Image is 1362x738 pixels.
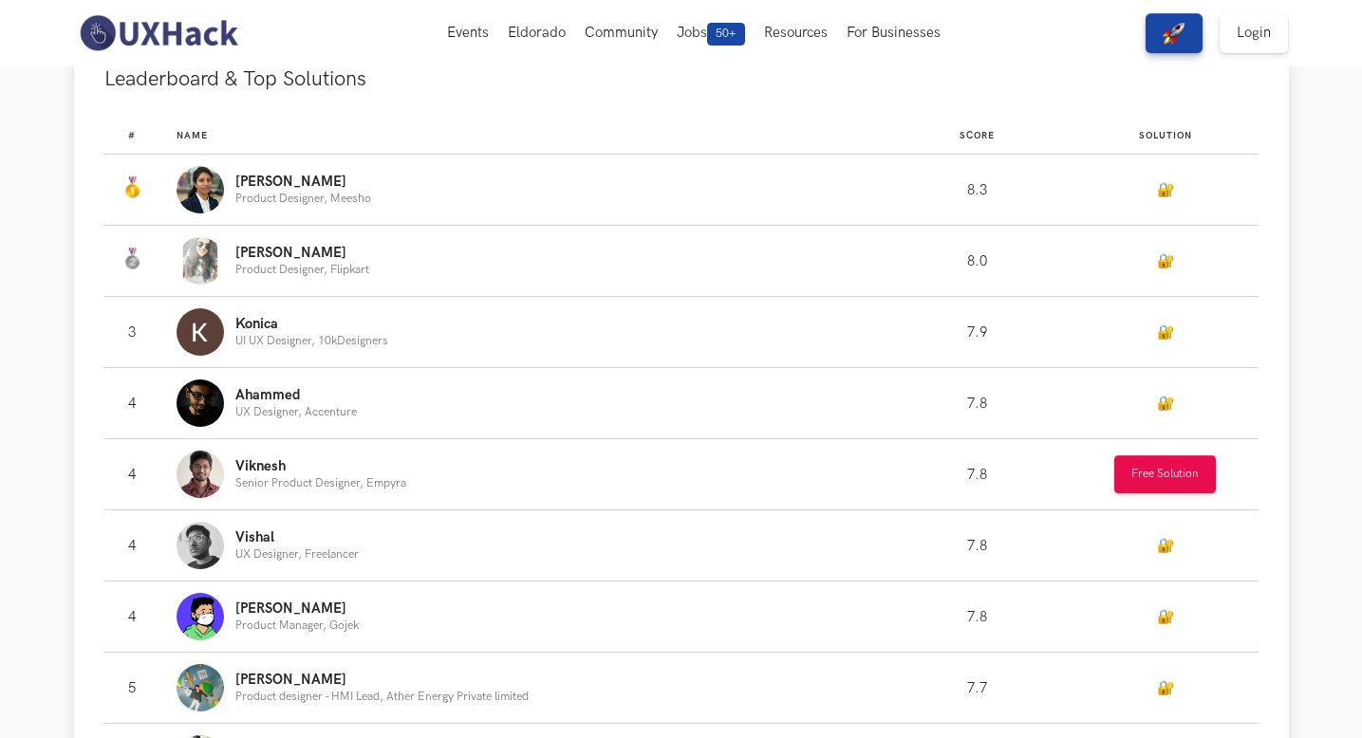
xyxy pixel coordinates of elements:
p: [PERSON_NAME] [235,673,529,688]
img: Profile photo [177,664,224,711]
p: [PERSON_NAME] [235,601,359,617]
td: 4 [104,581,177,653]
a: 🔐 [1157,538,1174,554]
span: # [128,130,136,141]
td: 7.7 [883,653,1073,724]
p: UX Designer, Accenture [235,406,357,418]
img: Profile photo [177,451,224,498]
p: [PERSON_NAME] [235,175,371,190]
td: 8.3 [883,155,1073,226]
p: [PERSON_NAME] [235,246,369,261]
a: 🔐 [1157,680,1174,696]
a: 🔐 [1157,182,1174,198]
td: 7.8 [883,368,1073,439]
a: 🔐 [1157,324,1174,341]
span: Solution [1139,130,1192,141]
img: Profile photo [177,522,224,569]
td: 7.8 [883,581,1073,653]
img: Profile photo [177,379,224,427]
span: 50+ [707,23,745,46]
td: 7.8 [883,439,1073,510]
td: 5 [104,653,177,724]
img: rocket [1163,22,1185,45]
td: 7.8 [883,510,1073,581]
a: 🔐 [1157,396,1174,412]
p: UX Designer, Freelancer [235,548,359,561]
a: 🔐 [1157,253,1174,269]
span: Name [177,130,208,141]
img: Profile photo [177,237,224,285]
img: Profile photo [177,166,224,213]
img: Profile photo [177,308,224,356]
p: Product Designer, Flipkart [235,264,369,276]
p: Senior Product Designer, Empyra [235,477,406,489]
p: Vishal [235,530,359,545]
a: Login [1220,13,1288,53]
td: 4 [104,368,177,439]
img: Profile photo [177,593,224,640]
a: 🔐 [1157,609,1174,625]
td: 8.0 [883,226,1073,297]
td: 3 [104,297,177,368]
img: UXHack-logo.png [74,13,243,53]
td: 4 [104,439,177,510]
p: Product Designer, Meesho [235,193,371,205]
td: 7.9 [883,297,1073,368]
td: 4 [104,510,177,581]
p: Konica [235,317,388,332]
img: Gold Medal [121,176,143,199]
img: Silver Medal [121,248,143,270]
button: Leaderboard & Top Solutions [74,49,1289,109]
p: UI UX Designer, 10kDesigners [235,335,388,347]
p: Product Manager, Gojek [235,619,359,632]
p: Ahammed [235,388,357,403]
p: Viknesh [235,459,406,474]
p: Product designer - HMI Lead, Ather Energy Private limited [235,691,529,703]
span: Score [960,130,995,141]
span: Leaderboard & Top Solutions [104,66,366,92]
button: Free Solution [1114,455,1216,493]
